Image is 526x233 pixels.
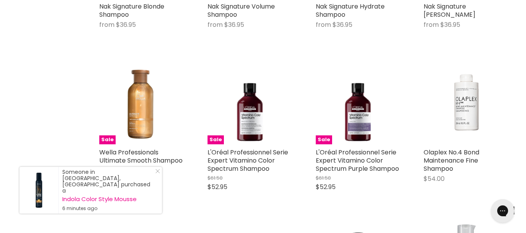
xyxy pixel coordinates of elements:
img: L'Oréal Professionnel Serie Expert Vitamino Color Spectrum Purple Shampoo [316,60,401,144]
span: $61.50 [316,174,331,182]
iframe: Gorgias live chat messenger [487,196,518,225]
span: Sale [208,135,224,144]
a: Wella Professionals Ultimate Smooth ShampooSale [99,60,184,144]
a: L'Oréal Professionnel Serie Expert Vitamino Color Spectrum Shampoo [208,148,288,173]
a: Nak Signature [PERSON_NAME] [424,2,475,19]
img: Olaplex No.4 Bond Maintenance Fine Shampoo [424,60,508,144]
a: L'Oréal Professionnel Serie Expert Vitamino Color Spectrum ShampooSale [208,60,292,144]
svg: Close Icon [155,169,160,173]
span: $54.00 [99,166,116,173]
span: from [99,20,114,29]
span: $36.95 [224,20,244,29]
span: $61.50 [208,174,223,182]
span: $36.95 [332,20,352,29]
span: from [316,20,331,29]
div: Someone in [GEOGRAPHIC_DATA], [GEOGRAPHIC_DATA] purchased a [62,169,154,212]
img: L'Oréal Professionnel Serie Expert Vitamino Color Spectrum Shampoo [208,60,292,144]
a: Indola Color Style Mousse [62,196,154,202]
span: $52.95 [316,182,336,191]
span: from [208,20,223,29]
a: Nak Signature Volume Shampoo [208,2,275,19]
a: Nak Signature Blonde Shampoo [99,2,164,19]
span: $36.95 [116,20,136,29]
small: 6 minutes ago [62,205,154,212]
a: Visit product page [19,167,58,214]
span: from [424,20,439,29]
span: $36.95 [440,20,460,29]
span: $52.95 [208,182,227,191]
img: Wella Professionals Ultimate Smooth Shampoo [99,60,184,144]
a: L'Oréal Professionnel Serie Expert Vitamino Color Spectrum Purple Shampoo [316,148,399,173]
a: Wella Professionals Ultimate Smooth Shampoo [99,148,183,165]
span: Sale [316,135,332,144]
span: Sale [99,135,116,144]
a: L'Oréal Professionnel Serie Expert Vitamino Color Spectrum Purple ShampooSale [316,60,401,144]
span: $54.00 [424,174,445,183]
a: Olaplex No.4 Bond Maintenance Fine Shampoo [424,148,479,173]
a: Nak Signature Hydrate Shampoo [316,2,385,19]
a: Close Notification [152,169,160,177]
